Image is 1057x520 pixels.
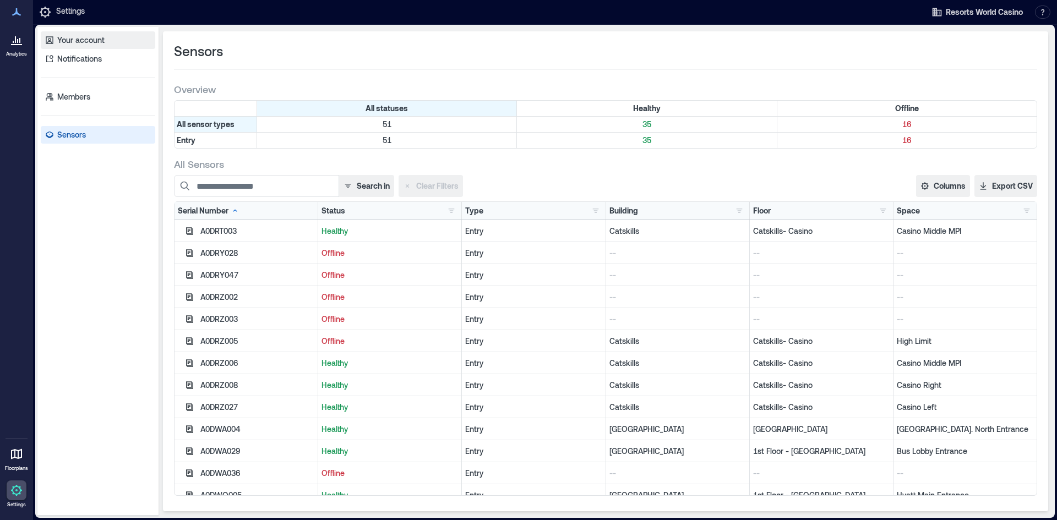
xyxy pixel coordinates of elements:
p: Healthy [322,424,458,435]
button: Clear Filters [399,175,463,197]
div: Entry [465,402,602,413]
div: Status [322,205,345,216]
div: A0DRZ002 [200,292,314,303]
p: Offline [322,314,458,325]
p: [GEOGRAPHIC_DATA] [609,424,746,435]
p: Your account [57,35,105,46]
div: All sensor types [175,117,257,132]
a: Floorplans [2,441,31,475]
div: Serial Number [178,205,239,216]
p: Notifications [57,53,102,64]
p: 35 [519,119,774,130]
p: -- [753,292,890,303]
div: Entry [465,292,602,303]
div: Entry [465,446,602,457]
div: Filter by Type: Entry & Status: Healthy [517,133,777,148]
a: Analytics [3,26,30,61]
span: Sensors [174,42,223,60]
button: Columns [916,175,970,197]
div: A0DRY028 [200,248,314,259]
div: A0DRT003 [200,226,314,237]
div: Filter by Status: Healthy [517,101,777,116]
div: Entry [465,380,602,391]
p: Settings [56,6,85,19]
p: -- [753,248,890,259]
p: Floorplans [5,465,28,472]
p: 35 [519,135,774,146]
p: Casino Right [897,380,1033,391]
p: [GEOGRAPHIC_DATA] [753,424,890,435]
p: Offline [322,336,458,347]
p: -- [897,292,1033,303]
p: Healthy [322,402,458,413]
p: Casino Left [897,402,1033,413]
p: Settings [7,501,26,508]
div: A0DWQ005 [200,490,314,501]
p: -- [753,270,890,281]
p: Catskills- Casino [753,336,890,347]
div: A0DRZ005 [200,336,314,347]
button: Resorts World Casino [928,3,1026,21]
p: Healthy [322,446,458,457]
div: Entry [465,314,602,325]
span: All Sensors [174,157,224,171]
p: -- [609,314,746,325]
div: Space [897,205,920,216]
div: All statuses [257,101,517,116]
span: Resorts World Casino [946,7,1023,18]
div: Entry [465,468,602,479]
p: Casino Middle MPI [897,226,1033,237]
p: Catskills- Casino [753,380,890,391]
p: Catskills- Casino [753,402,890,413]
div: Type [465,205,483,216]
div: Filter by Type: Entry & Status: Offline [777,133,1037,148]
p: 51 [259,119,514,130]
p: -- [753,314,890,325]
p: Catskills [609,358,746,369]
p: Hyatt Main Entrance [897,490,1033,501]
p: Bus Lobby Entrance [897,446,1033,457]
div: Entry [465,424,602,435]
p: -- [897,468,1033,479]
div: A0DRZ006 [200,358,314,369]
p: Healthy [322,490,458,501]
div: A0DRZ027 [200,402,314,413]
p: Members [57,91,90,102]
p: Offline [322,248,458,259]
p: -- [897,314,1033,325]
a: Your account [41,31,155,49]
div: Floor [753,205,771,216]
div: Building [609,205,638,216]
div: A0DRZ003 [200,314,314,325]
div: Entry [465,490,602,501]
p: Offline [322,270,458,281]
p: 16 [780,135,1034,146]
p: Offline [322,468,458,479]
p: Casino Middle MPI [897,358,1033,369]
p: Catskills [609,402,746,413]
p: 1st Floor - [GEOGRAPHIC_DATA] [753,490,890,501]
p: [GEOGRAPHIC_DATA] [609,490,746,501]
p: 51 [259,135,514,146]
p: 16 [780,119,1034,130]
p: [GEOGRAPHIC_DATA]. North Entrance [897,424,1033,435]
p: [GEOGRAPHIC_DATA] [609,446,746,457]
p: -- [609,248,746,259]
div: Entry [465,358,602,369]
p: 1st Floor - [GEOGRAPHIC_DATA] [753,446,890,457]
p: High Limit [897,336,1033,347]
p: Catskills- Casino [753,226,890,237]
div: A0DRZ008 [200,380,314,391]
p: Analytics [6,51,27,57]
p: Catskills [609,380,746,391]
button: Export CSV [974,175,1037,197]
a: Members [41,88,155,106]
div: A0DWA029 [200,446,314,457]
button: Search in [339,175,394,197]
p: Catskills [609,336,746,347]
p: Healthy [322,380,458,391]
p: -- [609,292,746,303]
div: A0DWA004 [200,424,314,435]
div: Filter by Status: Offline [777,101,1037,116]
p: -- [897,248,1033,259]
